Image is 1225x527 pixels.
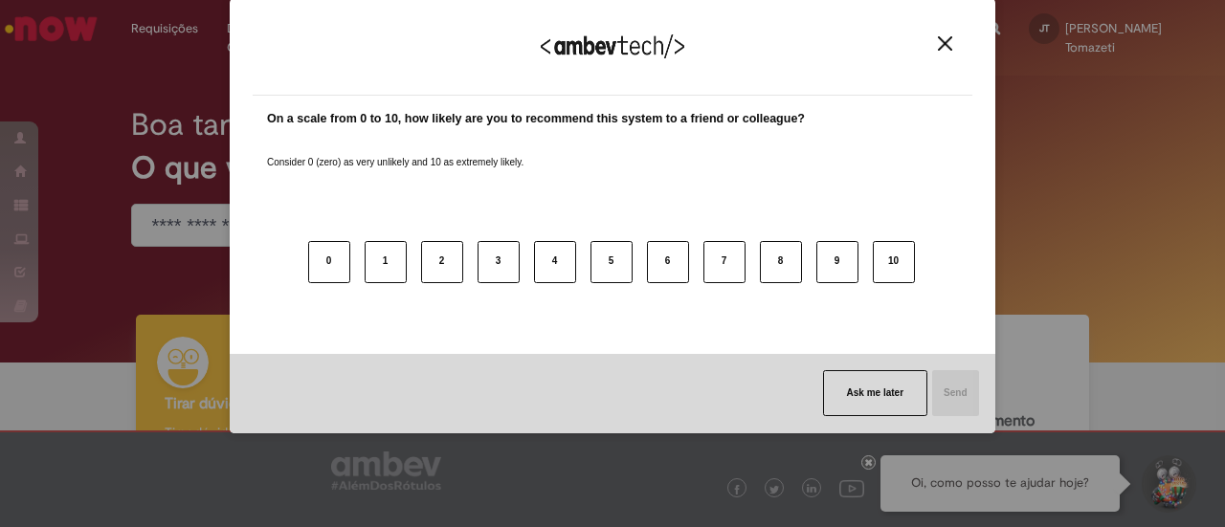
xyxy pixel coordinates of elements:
[938,36,952,51] img: Close
[816,241,858,283] button: 9
[873,241,915,283] button: 10
[365,241,407,283] button: 1
[308,241,350,283] button: 0
[823,370,927,416] button: Ask me later
[541,34,684,58] img: Logo Ambevtech
[647,241,689,283] button: 6
[590,241,633,283] button: 5
[703,241,746,283] button: 7
[760,241,802,283] button: 8
[932,35,958,52] button: Close
[478,241,520,283] button: 3
[534,241,576,283] button: 4
[421,241,463,283] button: 2
[267,110,805,128] label: On a scale from 0 to 10, how likely are you to recommend this system to a friend or colleague?
[267,133,523,169] label: Consider 0 (zero) as very unlikely and 10 as extremely likely.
